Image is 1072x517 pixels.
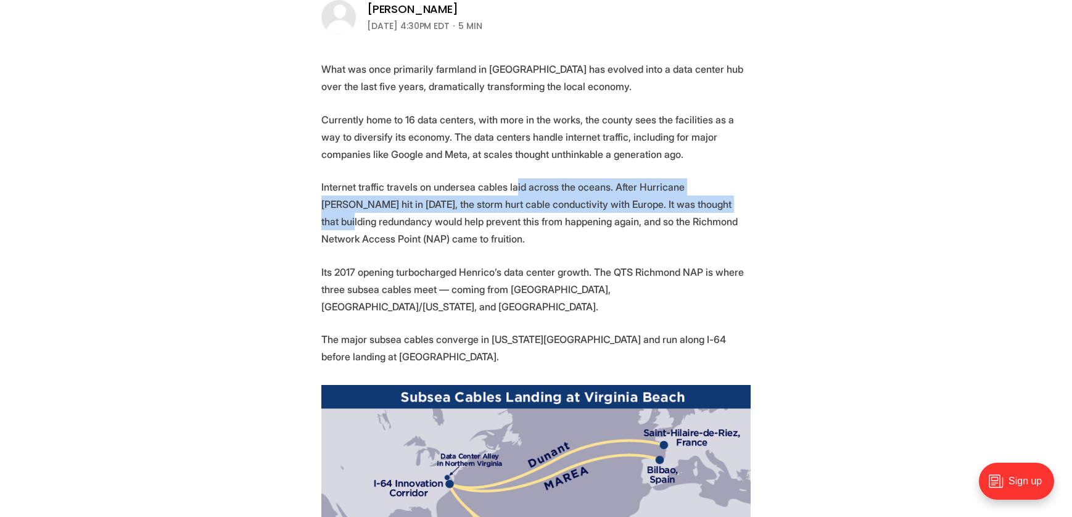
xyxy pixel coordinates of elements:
[321,60,751,95] p: What was once primarily farmland in [GEOGRAPHIC_DATA] has evolved into a data center hub over the...
[321,178,751,247] p: Internet traffic travels on undersea cables laid across the oceans. After Hurricane [PERSON_NAME]...
[321,331,751,365] p: The major subsea cables converge in [US_STATE][GEOGRAPHIC_DATA] and run along I-64 before landing...
[367,19,450,33] time: [DATE] 4:30PM EDT
[321,111,751,163] p: Currently home to 16 data centers, with more in the works, the county sees the facilities as a wa...
[367,2,458,17] a: [PERSON_NAME]
[458,19,482,33] span: 5 min
[321,263,751,315] p: Its 2017 opening turbocharged Henrico’s data center growth. The QTS Richmond NAP is where three s...
[968,457,1072,517] iframe: portal-trigger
